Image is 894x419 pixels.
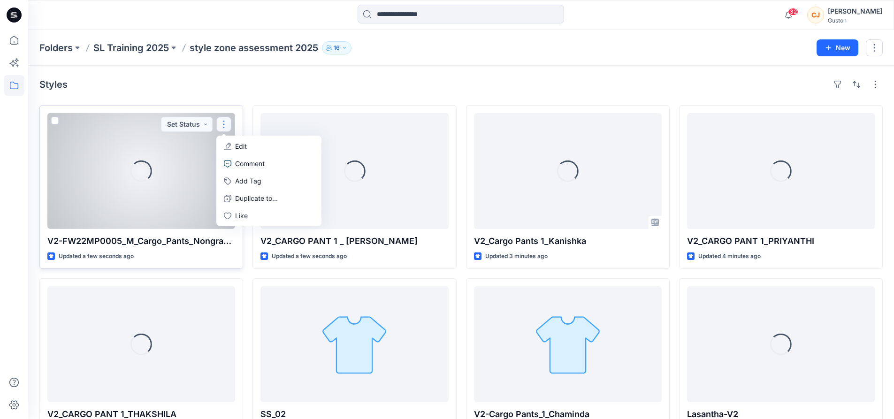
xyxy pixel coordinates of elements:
p: V2_CARGO PANT 1_PRIYANTHI [687,235,875,248]
p: Updated a few seconds ago [272,251,347,261]
button: New [817,39,858,56]
span: 32 [788,8,798,15]
div: CJ [807,7,824,23]
div: [PERSON_NAME] [828,6,882,17]
button: 16 [322,41,351,54]
p: Updated 4 minutes ago [698,251,761,261]
p: Updated a few seconds ago [59,251,134,261]
p: 16 [334,43,340,53]
a: Folders [39,41,73,54]
a: Edit [218,137,320,155]
p: Duplicate to... [235,193,278,203]
p: Like [235,211,248,221]
a: V2-Cargo Pants_1_Chaminda [474,286,662,402]
p: V2_Cargo Pants 1_Kanishka [474,235,662,248]
div: Guston [828,17,882,24]
p: style zone assessment 2025 [190,41,318,54]
p: V2_CARGO PANT 1 _ [PERSON_NAME] [260,235,448,248]
p: Updated 3 minutes ago [485,251,548,261]
p: V2-FW22MP0005_M_Cargo_Pants_Nongraded [47,235,235,248]
a: SL Training 2025 [93,41,169,54]
button: Add Tag [218,172,320,190]
p: Comment [235,159,265,168]
p: Edit [235,141,247,151]
h4: Styles [39,79,68,90]
a: SS_02 [260,286,448,402]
